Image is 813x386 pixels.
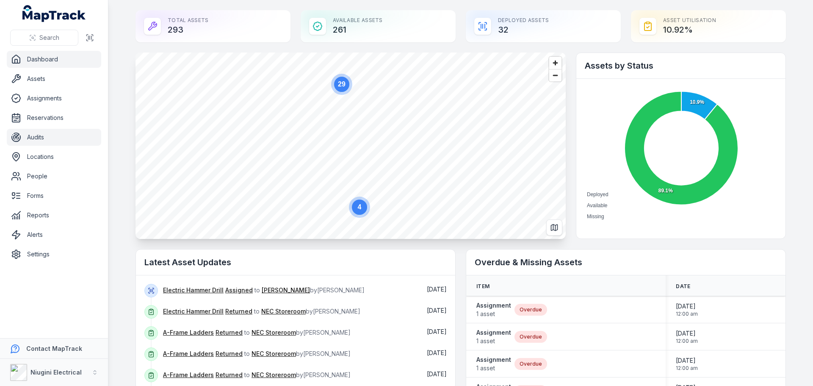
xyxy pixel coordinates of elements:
[163,308,360,315] span: to by [PERSON_NAME]
[163,371,214,379] a: A-Frame Ladders
[476,310,511,318] span: 1 asset
[587,192,608,197] span: Deployed
[427,307,447,314] time: 8/25/2025, 10:13:30 AM
[427,349,447,356] span: [DATE]
[163,350,351,357] span: to by [PERSON_NAME]
[427,370,447,378] time: 8/25/2025, 9:33:52 AM
[514,331,547,343] div: Overdue
[7,168,101,185] a: People
[427,286,447,293] span: [DATE]
[7,207,101,224] a: Reports
[427,307,447,314] span: [DATE]
[676,302,698,317] time: 4/30/2025, 12:00:00 AM
[144,256,447,268] h2: Latest Asset Updates
[427,286,447,293] time: 8/25/2025, 10:15:56 AM
[476,301,511,310] strong: Assignment
[7,51,101,68] a: Dashboard
[7,148,101,165] a: Locations
[7,109,101,126] a: Reservations
[252,350,296,358] a: NEC Storeroom
[676,365,698,372] span: 12:00 am
[252,371,296,379] a: NEC Storeroom
[676,356,698,365] span: [DATE]
[358,203,362,211] text: 4
[676,329,698,344] time: 4/30/2025, 12:00:00 AM
[225,307,252,316] a: Returned
[163,286,365,294] span: to by [PERSON_NAME]
[676,338,698,344] span: 12:00 am
[676,329,698,338] span: [DATE]
[262,286,310,294] a: [PERSON_NAME]
[427,370,447,378] span: [DATE]
[476,355,511,372] a: Assignment1 asset
[7,226,101,243] a: Alerts
[676,302,698,311] span: [DATE]
[549,69,561,81] button: Zoom out
[7,90,101,107] a: Assignments
[163,307,224,316] a: Electric Hammer Drill
[476,301,511,318] a: Assignment1 asset
[476,283,489,290] span: Item
[587,203,607,208] span: Available
[427,328,447,335] time: 8/25/2025, 9:35:40 AM
[163,371,351,378] span: to by [PERSON_NAME]
[427,349,447,356] time: 8/25/2025, 9:34:14 AM
[39,33,59,42] span: Search
[475,256,777,268] h2: Overdue & Missing Assets
[163,328,214,337] a: A-Frame Ladders
[7,246,101,263] a: Settings
[7,70,101,87] a: Assets
[585,60,777,72] h2: Assets by Status
[587,214,604,219] span: Missing
[163,329,351,336] span: to by [PERSON_NAME]
[22,5,86,22] a: MapTrack
[261,307,306,316] a: NEC Storeroom
[216,350,243,358] a: Returned
[476,328,511,345] a: Assignment1 asset
[676,283,690,290] span: Date
[676,311,698,317] span: 12:00 am
[476,337,511,345] span: 1 asset
[546,219,562,236] button: Switch to Map View
[514,358,547,370] div: Overdue
[338,81,346,88] text: 29
[476,355,511,364] strong: Assignment
[26,345,82,352] strong: Contact MapTrack
[216,371,243,379] a: Returned
[476,364,511,372] span: 1 asset
[514,304,547,316] div: Overdue
[216,328,243,337] a: Returned
[7,129,101,146] a: Audits
[427,328,447,335] span: [DATE]
[163,350,214,358] a: A-Frame Ladders
[225,286,253,294] a: Assigned
[252,328,296,337] a: NEC Storeroom
[10,30,78,46] button: Search
[549,57,561,69] button: Zoom in
[30,369,82,376] strong: Niugini Electrical
[163,286,224,294] a: Electric Hammer Drill
[676,356,698,372] time: 4/30/2025, 12:00:00 AM
[135,53,566,239] canvas: Map
[7,187,101,204] a: Forms
[476,328,511,337] strong: Assignment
